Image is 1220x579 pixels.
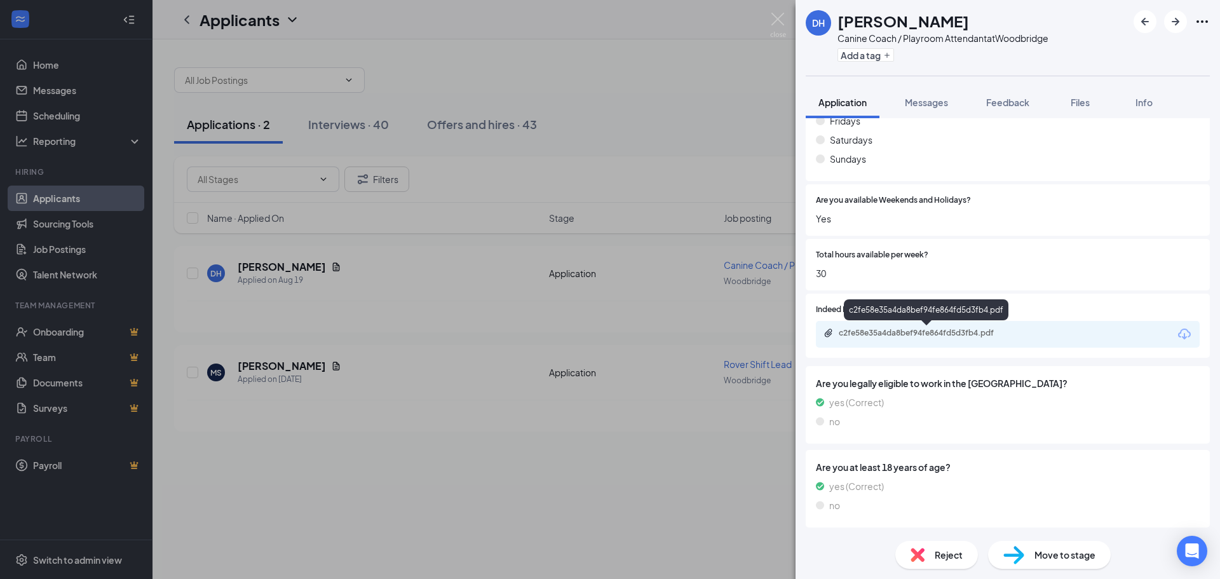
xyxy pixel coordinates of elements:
span: Reject [935,548,963,562]
span: Indeed Resume [816,304,872,316]
span: Move to stage [1034,548,1095,562]
span: Fridays [830,114,860,128]
div: Canine Coach / Playroom Attendant at Woodbridge [837,32,1048,44]
span: Files [1071,97,1090,108]
span: Total hours available per week? [816,249,928,261]
span: Feedback [986,97,1029,108]
span: no [829,498,840,512]
span: no [829,414,840,428]
div: DH [812,17,825,29]
span: yes (Correct) [829,479,884,493]
span: Messages [905,97,948,108]
a: Paperclipc2fe58e35a4da8bef94fe864fd5d3fb4.pdf [823,328,1029,340]
span: Application [818,97,867,108]
button: PlusAdd a tag [837,48,894,62]
span: yes (Correct) [829,395,884,409]
svg: Paperclip [823,328,834,338]
svg: Ellipses [1195,14,1210,29]
div: c2fe58e35a4da8bef94fe864fd5d3fb4.pdf [839,328,1017,338]
svg: ArrowRight [1168,14,1183,29]
h1: [PERSON_NAME] [837,10,969,32]
span: Yes [816,212,1200,226]
div: Open Intercom Messenger [1177,536,1207,566]
span: Are you available Weekends and Holidays? [816,194,971,207]
svg: Plus [883,51,891,59]
button: ArrowLeftNew [1134,10,1156,33]
svg: Download [1177,327,1192,342]
span: Are you at least 18 years of age? [816,460,1200,474]
span: Info [1135,97,1153,108]
div: c2fe58e35a4da8bef94fe864fd5d3fb4.pdf [844,299,1008,320]
span: Are you legally eligible to work in the [GEOGRAPHIC_DATA]? [816,376,1200,390]
button: ArrowRight [1164,10,1187,33]
svg: ArrowLeftNew [1137,14,1153,29]
span: Sundays [830,152,866,166]
span: Saturdays [830,133,872,147]
span: 30 [816,266,1200,280]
